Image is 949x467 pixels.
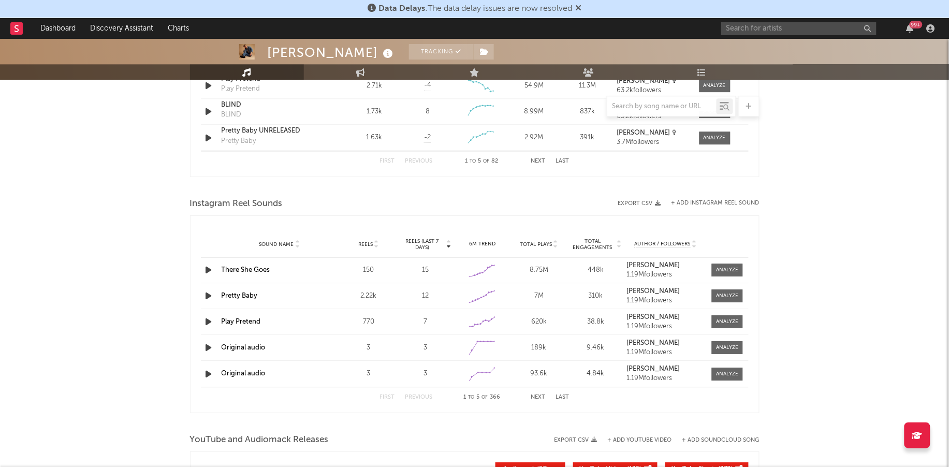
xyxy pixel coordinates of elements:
div: 3 [400,369,451,379]
div: 189k [513,343,565,353]
div: 3 [343,369,395,379]
button: Tracking [409,44,474,60]
div: 620k [513,317,565,327]
a: Charts [160,18,196,39]
strong: [PERSON_NAME] ✞ [617,78,677,84]
span: Reels (last 7 days) [400,238,445,251]
strong: [PERSON_NAME] [627,288,680,295]
div: 1.19M followers [627,271,705,279]
div: 11.3M [563,81,611,91]
div: 1.63k [351,133,399,143]
button: Export CSV [618,200,661,207]
div: 1 5 366 [454,391,510,404]
div: 391k [563,133,611,143]
a: [PERSON_NAME] [627,366,705,373]
button: Previous [405,158,433,164]
span: Data Delays [378,5,425,13]
div: 15 [400,265,451,275]
span: Sound Name [259,241,294,247]
div: 6M Trend [457,240,508,248]
span: Author / Followers [635,241,691,247]
a: There She Goes [222,267,270,273]
button: + Add SoundCloud Song [672,437,760,443]
span: Total Plays [520,241,552,247]
div: 3.7M followers [617,139,689,146]
span: -2 [424,133,431,143]
button: Last [556,158,570,164]
div: + Add YouTube Video [597,437,672,443]
div: [PERSON_NAME] [268,44,396,61]
div: 1.19M followers [627,323,705,330]
button: + Add Instagram Reel Sound [671,200,760,206]
a: [PERSON_NAME] [627,262,705,269]
strong: [PERSON_NAME] [627,314,680,320]
div: 4.84k [570,369,622,379]
div: 54.9M [510,81,558,91]
button: + Add SoundCloud Song [682,437,760,443]
span: Dismiss [575,5,581,13]
strong: [PERSON_NAME] [627,366,680,372]
div: 770 [343,317,395,327]
button: Next [531,395,546,400]
div: 12 [400,291,451,301]
span: of [481,395,488,400]
div: 2.92M [510,133,558,143]
a: Original audio [222,370,266,377]
button: Previous [405,395,433,400]
a: [PERSON_NAME] ✞ [617,78,689,85]
div: 99 + [910,21,923,28]
a: Original audio [222,344,266,351]
button: 99+ [907,24,914,33]
span: Instagram Reel Sounds [190,198,283,210]
div: 2.71k [351,81,399,91]
button: First [380,395,395,400]
div: 310k [570,291,622,301]
span: of [484,159,490,164]
div: Play Pretend [222,84,260,94]
a: Dashboard [33,18,83,39]
div: 448k [570,265,622,275]
button: Next [531,158,546,164]
div: 1.19M followers [627,375,705,382]
span: to [470,159,476,164]
div: 7 [400,317,451,327]
input: Search for artists [721,22,877,35]
a: [PERSON_NAME] ✞ [617,129,689,137]
button: Export CSV [554,437,597,443]
input: Search by song name or URL [607,103,717,111]
div: 3 [400,343,451,353]
a: Pretty Baby [222,293,258,299]
div: 63.2k followers [617,87,689,94]
span: to [468,395,474,400]
div: 150 [343,265,395,275]
div: 7M [513,291,565,301]
a: Pretty Baby UNRELEASED [222,126,330,136]
button: + Add YouTube Video [608,437,672,443]
span: Total Engagements [570,238,616,251]
a: [PERSON_NAME] [627,314,705,321]
strong: [PERSON_NAME] ✞ [617,129,677,136]
span: Reels [358,241,373,247]
div: 1.19M followers [627,297,705,304]
div: + Add Instagram Reel Sound [661,200,760,206]
a: [PERSON_NAME] [627,340,705,347]
span: -4 [424,80,431,91]
button: First [380,158,395,164]
div: 1 5 82 [454,155,510,168]
strong: [PERSON_NAME] [627,262,680,269]
div: 9.46k [570,343,622,353]
a: Play Pretend [222,318,261,325]
div: Pretty Baby [222,136,256,147]
div: 1.19M followers [627,349,705,356]
div: 3 [343,343,395,353]
button: Last [556,395,570,400]
a: Discovery Assistant [83,18,160,39]
div: 38.8k [570,317,622,327]
div: 93.6k [513,369,565,379]
span: YouTube and Audiomack Releases [190,434,329,446]
div: 2.22k [343,291,395,301]
div: 8.75M [513,265,565,275]
span: : The data delay issues are now resolved [378,5,572,13]
a: [PERSON_NAME] [627,288,705,295]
